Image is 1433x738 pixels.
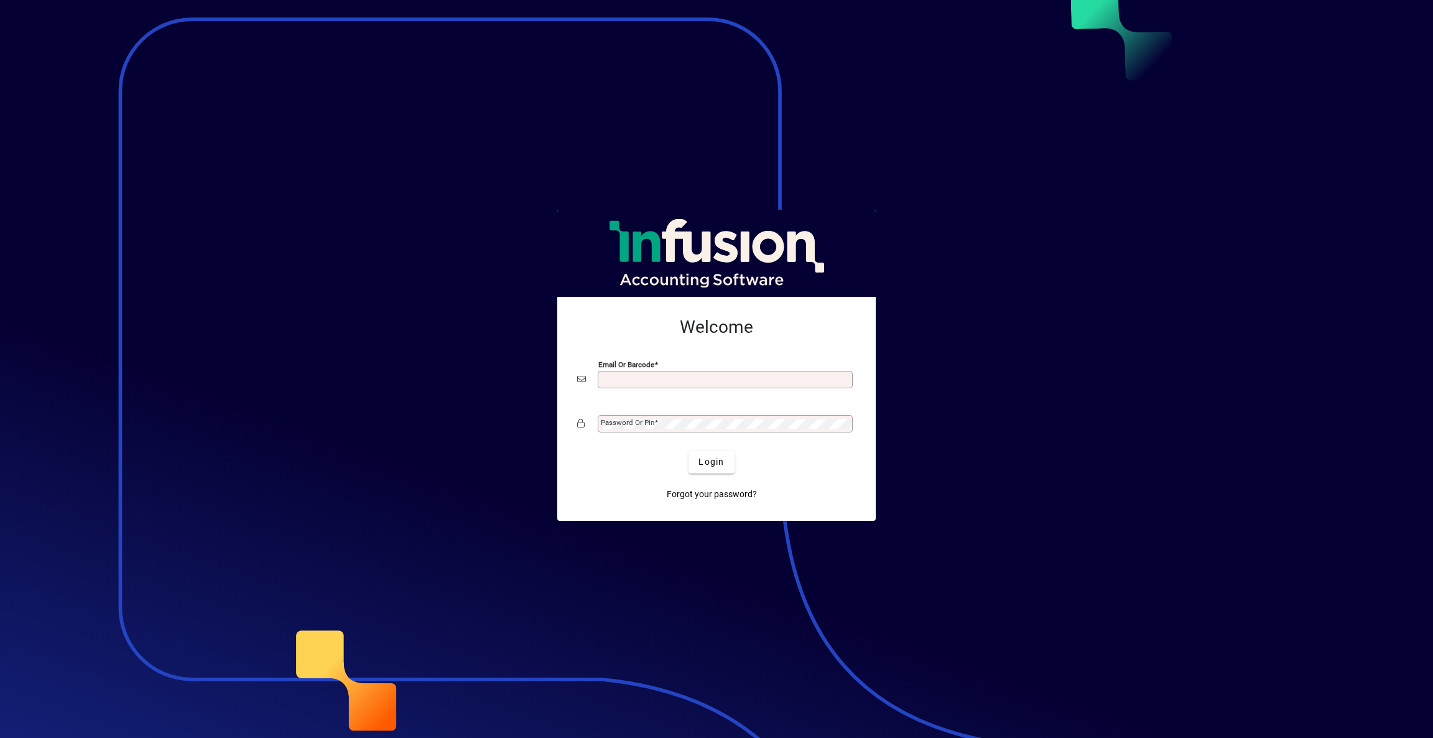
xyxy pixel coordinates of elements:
span: Login [698,455,724,469]
span: Forgot your password? [667,488,757,501]
h2: Welcome [577,317,856,338]
mat-label: Password or Pin [601,418,654,427]
mat-label: Email or Barcode [598,360,654,368]
button: Login [689,451,734,474]
a: Forgot your password? [662,483,762,506]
